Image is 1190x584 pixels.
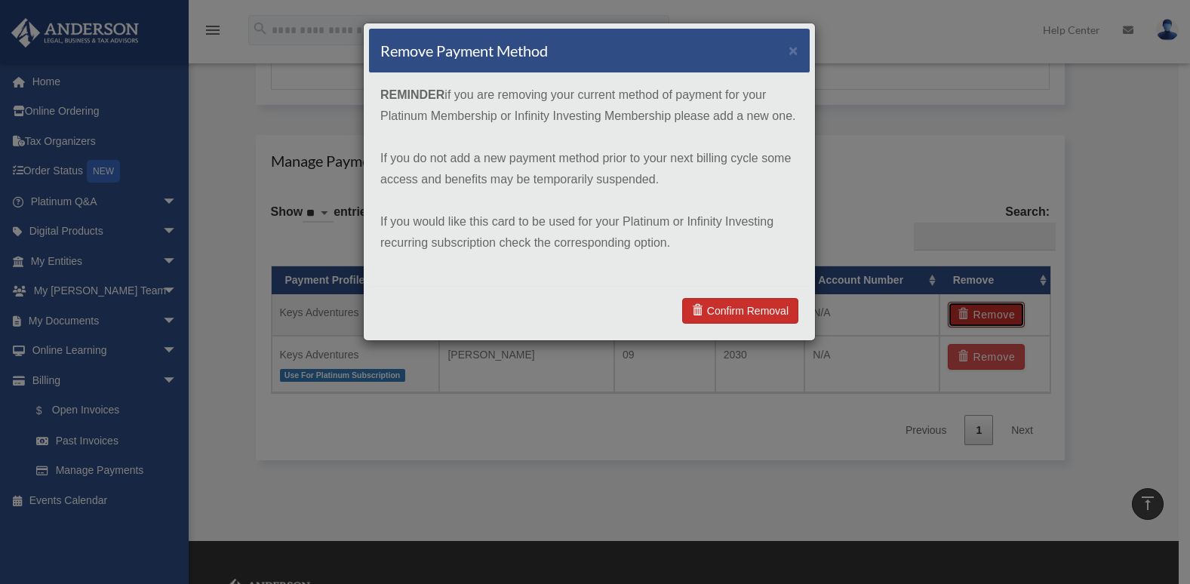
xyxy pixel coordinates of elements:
[380,148,798,190] p: If you do not add a new payment method prior to your next billing cycle some access and benefits ...
[380,211,798,254] p: If you would like this card to be used for your Platinum or Infinity Investing recurring subscrip...
[789,42,798,58] button: ×
[380,88,444,101] strong: REMINDER
[380,40,548,61] h4: Remove Payment Method
[369,73,810,286] div: if you are removing your current method of payment for your Platinum Membership or Infinity Inves...
[682,298,798,324] a: Confirm Removal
